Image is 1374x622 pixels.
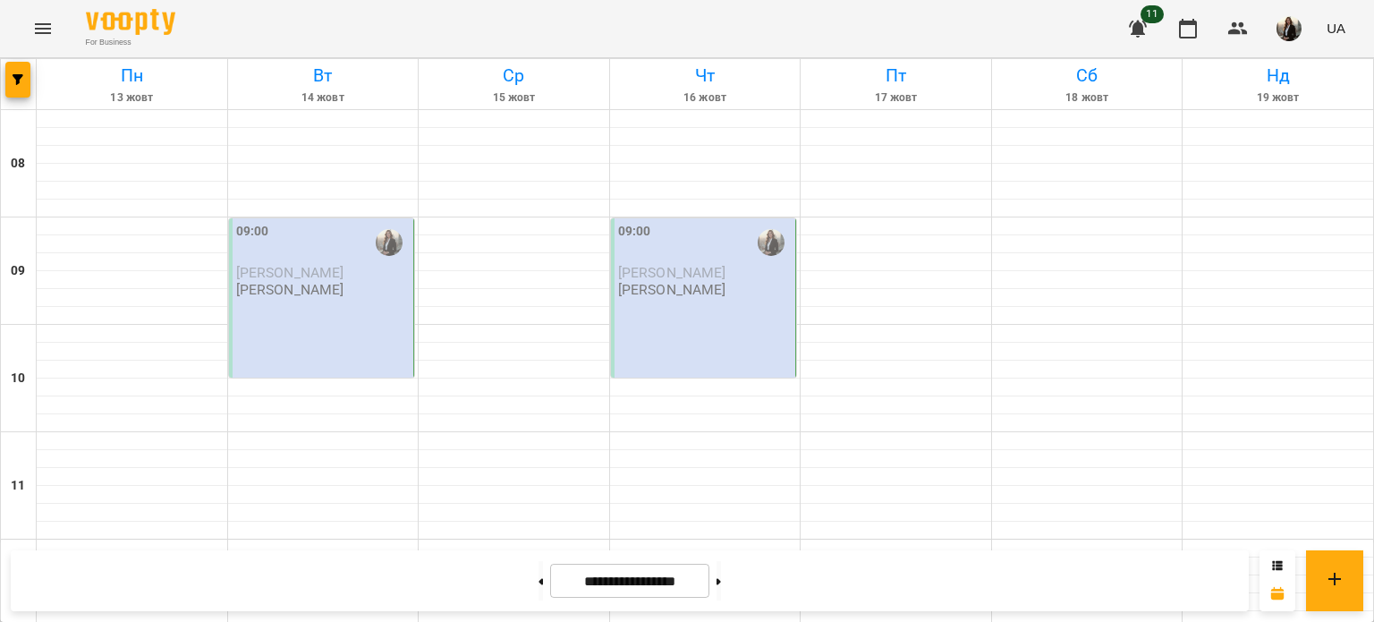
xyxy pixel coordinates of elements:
[39,89,225,107] h6: 13 жовт
[39,62,225,89] h6: Пн
[618,222,651,242] label: 09:00
[618,264,726,281] span: [PERSON_NAME]
[1327,19,1345,38] span: UA
[803,89,988,107] h6: 17 жовт
[236,264,344,281] span: [PERSON_NAME]
[11,476,25,496] h6: 11
[236,222,269,242] label: 09:00
[995,89,1180,107] h6: 18 жовт
[11,154,25,174] h6: 08
[613,89,798,107] h6: 16 жовт
[421,62,606,89] h6: Ср
[376,229,403,256] img: Тетяна Левицька
[613,62,798,89] h6: Чт
[995,62,1180,89] h6: Сб
[21,7,64,50] button: Menu
[618,282,726,297] p: [PERSON_NAME]
[236,282,344,297] p: [PERSON_NAME]
[86,9,175,35] img: Voopty Logo
[86,37,175,48] span: For Business
[1319,12,1353,45] button: UA
[758,229,785,256] img: Тетяна Левицька
[231,89,416,107] h6: 14 жовт
[11,369,25,388] h6: 10
[1141,5,1164,23] span: 11
[421,89,606,107] h6: 15 жовт
[1185,62,1370,89] h6: Нд
[231,62,416,89] h6: Вт
[1185,89,1370,107] h6: 19 жовт
[1276,16,1302,41] img: 91952ddef0f0023157af724e1fee8812.jpg
[11,261,25,281] h6: 09
[803,62,988,89] h6: Пт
